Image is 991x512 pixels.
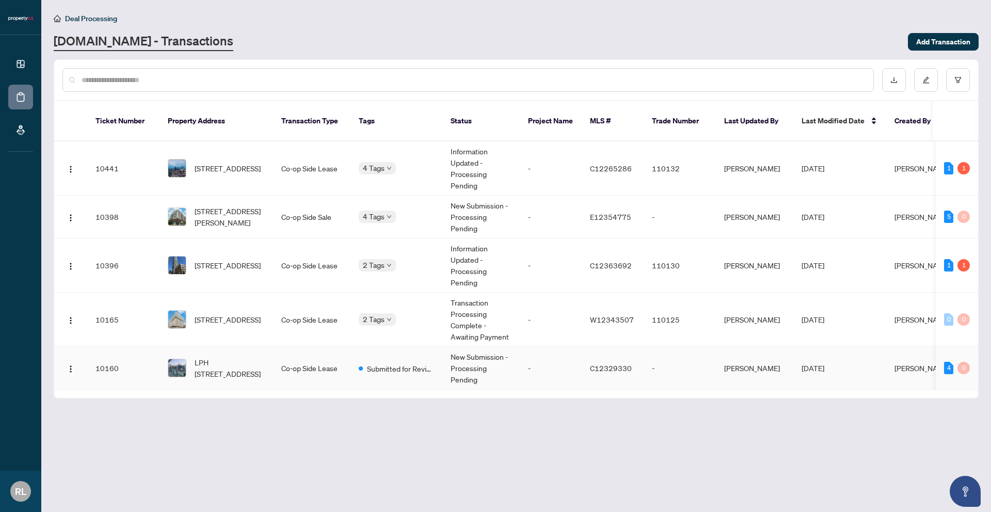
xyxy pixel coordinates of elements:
[644,238,716,293] td: 110130
[916,34,970,50] span: Add Transaction
[387,214,392,219] span: down
[944,362,953,374] div: 4
[273,101,350,141] th: Transaction Type
[273,196,350,238] td: Co-op Side Sale
[957,162,970,174] div: 1
[54,15,61,22] span: home
[387,317,392,322] span: down
[195,314,261,325] span: [STREET_ADDRESS]
[644,141,716,196] td: 110132
[954,76,962,84] span: filter
[62,360,79,376] button: Logo
[520,141,582,196] td: -
[802,164,824,173] span: [DATE]
[363,259,385,271] span: 2 Tags
[62,257,79,274] button: Logo
[168,159,186,177] img: thumbnail-img
[590,261,632,270] span: C12363692
[387,166,392,171] span: down
[802,212,824,221] span: [DATE]
[87,101,159,141] th: Ticket Number
[87,238,159,293] td: 10396
[195,357,265,379] span: LPH [STREET_ADDRESS]
[442,347,520,390] td: New Submission - Processing Pending
[520,238,582,293] td: -
[716,347,793,390] td: [PERSON_NAME]
[273,238,350,293] td: Co-op Side Lease
[644,101,716,141] th: Trade Number
[644,347,716,390] td: -
[957,259,970,271] div: 1
[908,33,979,51] button: Add Transaction
[520,196,582,238] td: -
[894,363,950,373] span: [PERSON_NAME]
[944,313,953,326] div: 0
[946,68,970,92] button: filter
[367,363,434,374] span: Submitted for Review
[957,211,970,223] div: 0
[273,141,350,196] td: Co-op Side Lease
[67,214,75,222] img: Logo
[922,76,930,84] span: edit
[590,363,632,373] span: C12329330
[67,262,75,270] img: Logo
[944,162,953,174] div: 1
[716,293,793,347] td: [PERSON_NAME]
[957,362,970,374] div: 0
[914,68,938,92] button: edit
[87,141,159,196] td: 10441
[894,164,950,173] span: [PERSON_NAME]
[716,101,793,141] th: Last Updated By
[442,196,520,238] td: New Submission - Processing Pending
[716,141,793,196] td: [PERSON_NAME]
[894,212,950,221] span: [PERSON_NAME]
[363,313,385,325] span: 2 Tags
[590,164,632,173] span: C12265286
[890,76,898,84] span: download
[520,101,582,141] th: Project Name
[67,165,75,173] img: Logo
[195,163,261,174] span: [STREET_ADDRESS]
[273,347,350,390] td: Co-op Side Lease
[802,115,865,126] span: Last Modified Date
[442,141,520,196] td: Information Updated - Processing Pending
[387,263,392,268] span: down
[54,33,233,51] a: [DOMAIN_NAME] - Transactions
[168,208,186,226] img: thumbnail-img
[582,101,644,141] th: MLS #
[944,211,953,223] div: 5
[894,261,950,270] span: [PERSON_NAME]
[957,313,970,326] div: 0
[15,484,26,499] span: RL
[195,260,261,271] span: [STREET_ADDRESS]
[886,101,948,141] th: Created By
[87,347,159,390] td: 10160
[802,315,824,324] span: [DATE]
[168,257,186,274] img: thumbnail-img
[716,238,793,293] td: [PERSON_NAME]
[67,316,75,325] img: Logo
[62,209,79,225] button: Logo
[802,261,824,270] span: [DATE]
[950,476,981,507] button: Open asap
[520,293,582,347] td: -
[944,259,953,271] div: 1
[882,68,906,92] button: download
[168,359,186,377] img: thumbnail-img
[442,293,520,347] td: Transaction Processing Complete - Awaiting Payment
[195,205,265,228] span: [STREET_ADDRESS][PERSON_NAME]
[67,365,75,373] img: Logo
[363,162,385,174] span: 4 Tags
[363,211,385,222] span: 4 Tags
[644,196,716,238] td: -
[62,160,79,177] button: Logo
[159,101,273,141] th: Property Address
[273,293,350,347] td: Co-op Side Lease
[65,14,117,23] span: Deal Processing
[442,238,520,293] td: Information Updated - Processing Pending
[520,347,582,390] td: -
[716,196,793,238] td: [PERSON_NAME]
[87,196,159,238] td: 10398
[8,15,33,22] img: logo
[802,363,824,373] span: [DATE]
